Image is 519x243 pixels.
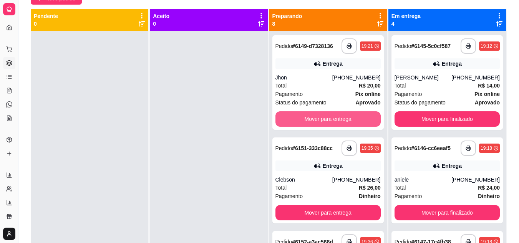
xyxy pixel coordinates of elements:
[275,74,332,81] div: Jhon
[391,20,421,28] p: 4
[395,145,411,151] span: Pedido
[292,145,333,151] strong: # 6151-333c88cc
[395,81,406,90] span: Total
[395,43,411,49] span: Pedido
[395,205,500,220] button: Mover para finalizado
[478,193,500,199] strong: Dinheiro
[359,185,381,191] strong: R$ 26,00
[323,60,343,68] div: Entrega
[395,176,451,183] div: aniele
[395,74,451,81] div: [PERSON_NAME]
[481,145,492,151] div: 19:18
[275,176,332,183] div: Clebson
[323,162,343,170] div: Entrega
[34,20,58,28] p: 0
[361,43,373,49] div: 19:21
[451,74,500,81] div: [PHONE_NUMBER]
[359,83,381,89] strong: R$ 20,00
[355,99,380,106] strong: aprovado
[275,81,287,90] span: Total
[292,43,333,49] strong: # 6149-d7328136
[442,60,462,68] div: Entrega
[451,176,500,183] div: [PHONE_NUMBER]
[474,91,500,97] strong: Pix online
[275,98,327,107] span: Status do pagamento
[275,205,381,220] button: Mover para entrega
[395,111,500,127] button: Mover para finalizado
[275,90,303,98] span: Pagamento
[34,12,58,20] p: Pendente
[395,192,422,200] span: Pagamento
[275,183,287,192] span: Total
[361,145,373,151] div: 19:35
[481,43,492,49] div: 19:12
[395,98,446,107] span: Status do pagamento
[478,83,500,89] strong: R$ 14,00
[411,145,451,151] strong: # 6146-cc6eeaf5
[391,12,421,20] p: Em entrega
[359,193,381,199] strong: Dinheiro
[442,162,462,170] div: Entrega
[332,74,381,81] div: [PHONE_NUMBER]
[153,12,169,20] p: Aceito
[478,185,500,191] strong: R$ 24,00
[395,90,422,98] span: Pagamento
[475,99,500,106] strong: aprovado
[275,43,292,49] span: Pedido
[275,145,292,151] span: Pedido
[275,192,303,200] span: Pagamento
[332,176,381,183] div: [PHONE_NUMBER]
[272,12,302,20] p: Preparando
[411,43,451,49] strong: # 6145-5c0cf587
[272,20,302,28] p: 8
[395,183,406,192] span: Total
[153,20,169,28] p: 0
[355,91,381,97] strong: Pix online
[275,111,381,127] button: Mover para entrega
